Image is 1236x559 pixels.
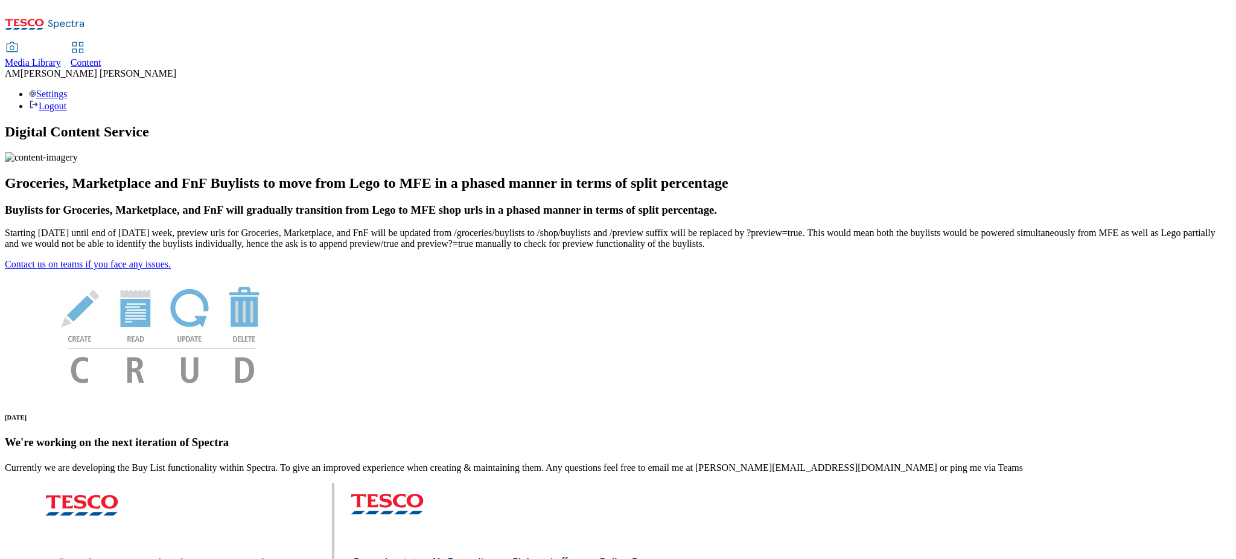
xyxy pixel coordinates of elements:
h1: Digital Content Service [5,124,1231,140]
a: Logout [29,101,66,111]
img: News Image [5,270,319,396]
h3: We're working on the next iteration of Spectra [5,436,1231,449]
h6: [DATE] [5,414,1231,421]
h3: Buylists for Groceries, Marketplace, and FnF will gradually transition from Lego to MFE shop urls... [5,203,1231,217]
span: Content [71,57,101,68]
span: [PERSON_NAME] [PERSON_NAME] [21,68,176,78]
span: AM [5,68,21,78]
a: Media Library [5,43,61,68]
h2: Groceries, Marketplace and FnF Buylists to move from Lego to MFE in a phased manner in terms of s... [5,175,1231,191]
a: Contact us on teams if you face any issues. [5,259,171,269]
a: Settings [29,89,68,99]
a: Content [71,43,101,68]
p: Currently we are developing the Buy List functionality within Spectra. To give an improved experi... [5,462,1231,473]
span: Media Library [5,57,61,68]
p: Starting [DATE] until end of [DATE] week, preview urls for Groceries, Marketplace, and FnF will b... [5,228,1231,249]
img: content-imagery [5,152,78,163]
